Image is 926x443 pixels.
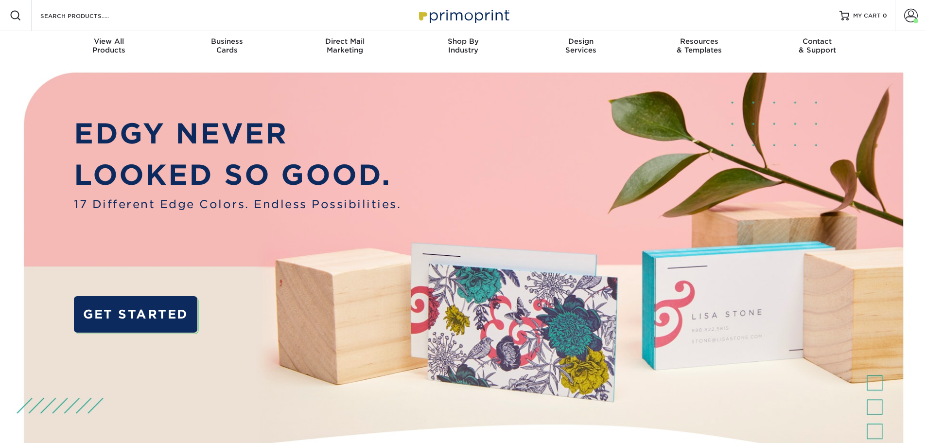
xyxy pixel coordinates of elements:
a: Shop ByIndustry [404,31,522,62]
img: Primoprint [415,5,512,26]
span: Contact [758,37,876,46]
a: BusinessCards [168,31,286,62]
input: SEARCH PRODUCTS..... [39,10,134,21]
a: DesignServices [522,31,640,62]
div: Marketing [286,37,404,54]
div: Products [50,37,168,54]
span: 0 [883,12,887,19]
a: GET STARTED [74,296,197,333]
div: & Support [758,37,876,54]
span: Direct Mail [286,37,404,46]
div: Cards [168,37,286,54]
a: Direct MailMarketing [286,31,404,62]
p: LOOKED SO GOOD. [74,154,401,196]
span: Business [168,37,286,46]
a: Resources& Templates [640,31,758,62]
span: MY CART [853,12,881,20]
span: Resources [640,37,758,46]
div: Services [522,37,640,54]
div: & Templates [640,37,758,54]
a: Contact& Support [758,31,876,62]
span: Shop By [404,37,522,46]
span: 17 Different Edge Colors. Endless Possibilities. [74,196,401,213]
p: EDGY NEVER [74,113,401,155]
div: Industry [404,37,522,54]
a: View AllProducts [50,31,168,62]
span: Design [522,37,640,46]
span: View All [50,37,168,46]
